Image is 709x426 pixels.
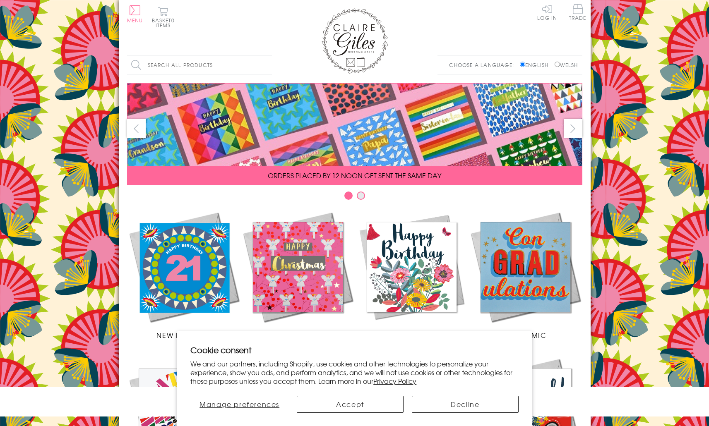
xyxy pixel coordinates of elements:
a: New Releases [127,210,241,340]
span: Manage preferences [199,399,279,409]
button: Carousel Page 1 (Current Slide) [344,191,353,200]
a: Privacy Policy [373,376,416,386]
p: We and our partners, including Shopify, use cookies and other technologies to personalize your ex... [190,359,519,385]
span: Trade [569,4,586,20]
button: Carousel Page 2 [357,191,365,200]
button: Manage preferences [190,396,288,413]
button: next [564,119,582,138]
img: Claire Giles Greetings Cards [322,8,388,74]
span: ORDERS PLACED BY 12 NOON GET SENT THE SAME DAY [268,170,441,180]
p: Choose a language: [449,61,518,69]
button: prev [127,119,146,138]
span: Christmas [276,330,319,340]
span: Academic [504,330,547,340]
span: 0 items [156,17,175,29]
input: Search all products [127,56,272,74]
a: Log In [537,4,557,20]
a: Christmas [241,210,355,340]
input: Search [264,56,272,74]
label: Welsh [555,61,578,69]
a: Academic [469,210,582,340]
span: New Releases [156,330,211,340]
button: Decline [412,396,519,413]
button: Basket0 items [152,7,175,28]
a: Trade [569,4,586,22]
label: English [520,61,553,69]
span: Menu [127,17,143,24]
h2: Cookie consent [190,344,519,356]
a: Birthdays [355,210,469,340]
button: Accept [297,396,404,413]
button: Menu [127,5,143,23]
span: Birthdays [392,330,431,340]
input: Welsh [555,62,560,67]
div: Carousel Pagination [127,191,582,204]
input: English [520,62,525,67]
